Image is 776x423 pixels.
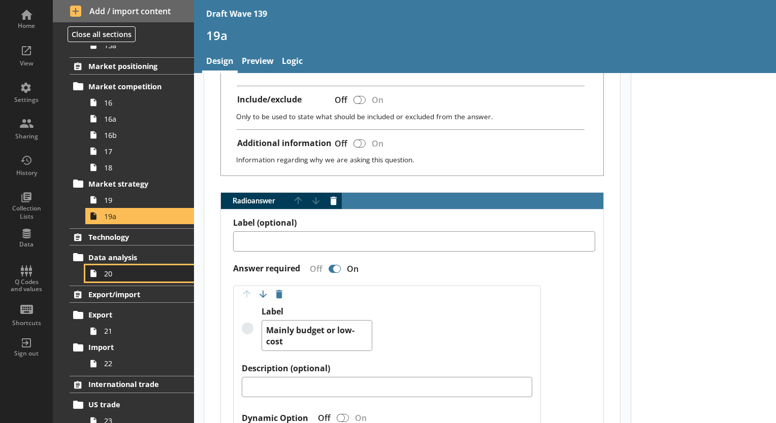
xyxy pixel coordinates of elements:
span: 19a [104,211,180,221]
span: Market strategy [88,179,176,189]
a: Data analysis [70,249,194,265]
a: 22 [85,356,194,372]
span: Market competition [88,82,176,91]
span: US trade [88,400,176,409]
span: Add / import content [70,6,177,17]
span: 18 [104,163,180,172]
a: Market competition [70,78,194,94]
div: On [368,134,392,152]
div: Off [327,91,351,109]
div: Collection Lists [9,204,44,220]
div: On [343,263,367,274]
a: 16 [85,94,194,111]
button: Delete option [271,286,287,302]
div: Off [327,134,351,152]
span: Import [88,342,176,352]
li: Market positioningMarket competition1616a16b1718Market strategy1919a [53,57,194,224]
a: US trade [70,397,194,413]
span: 17 [104,147,180,156]
a: 19a [85,208,194,224]
a: 18 [85,159,194,175]
label: Answer required [233,263,300,274]
a: International trade [70,376,194,393]
li: Market competition1616a16b1718 [74,78,194,175]
div: Data [9,240,44,249]
button: Move option down [255,286,271,302]
a: 20 [85,265,194,281]
label: Include/exclude [237,94,302,105]
h1: 19a [206,27,764,43]
span: 16a [104,114,180,124]
span: 19 [104,195,180,205]
a: Design [202,51,238,73]
li: TechnologyData analysis20 [53,228,194,281]
div: Off [302,263,327,274]
div: Q Codes and values [9,278,44,293]
button: Close all sections [68,26,136,42]
span: Data analysis [88,253,176,262]
span: Market positioning [88,61,176,71]
label: Label [262,306,372,317]
span: 21 [104,326,180,336]
li: Import22 [74,339,194,372]
a: Import [70,339,194,356]
a: Market positioning [70,57,194,75]
li: Export21 [74,307,194,339]
div: History [9,169,44,177]
li: Market strategy1919a [74,175,194,224]
div: Shortcuts [9,319,44,327]
span: 16 [104,98,180,108]
a: Export/import [70,286,194,303]
label: Additional information [237,138,332,149]
li: Data analysis20 [74,249,194,281]
div: Draft Wave 139 [206,8,267,19]
div: On [368,91,392,109]
span: Export [88,310,176,320]
p: Information regarding why we are asking this question. [236,155,596,164]
a: 17 [85,143,194,159]
span: 22 [104,359,180,368]
a: 21 [85,323,194,339]
a: Logic [278,51,307,73]
div: View [9,59,44,67]
a: 16a [85,111,194,127]
span: 20 [104,269,180,278]
a: 16b [85,127,194,143]
span: Technology [88,232,176,242]
div: Settings [9,96,44,104]
a: Export [70,307,194,323]
a: Technology [70,228,194,245]
div: Sign out [9,349,44,358]
label: Description (optional) [242,363,532,374]
div: Sharing [9,132,44,140]
li: Export/importExport21Import22 [53,286,194,371]
a: Market strategy [70,175,194,192]
p: Only to be used to state what should be included or excluded from the answer. [236,112,596,121]
label: Label (optional) [233,218,595,228]
textarea: Mainly budget or low-cost [262,320,372,351]
a: 19 [85,192,194,208]
span: 16b [104,130,180,140]
div: Home [9,22,44,30]
a: Preview [238,51,278,73]
button: Delete answer [326,193,342,209]
span: Export/import [88,290,176,299]
span: International trade [88,379,176,389]
span: Radio answer [221,197,290,204]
